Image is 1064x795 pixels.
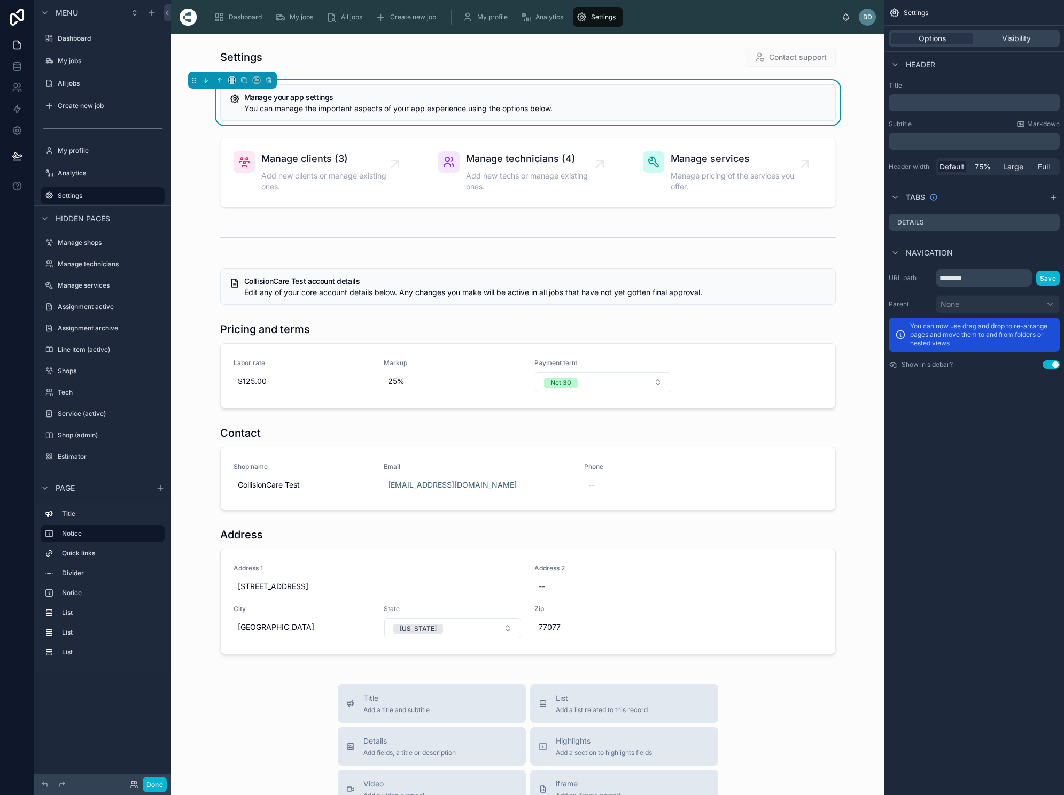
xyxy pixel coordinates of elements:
[58,324,162,333] label: Assignment archive
[363,736,456,746] span: Details
[290,13,313,21] span: My jobs
[58,146,162,155] label: My profile
[556,706,648,714] span: Add a list related to this record
[556,736,652,746] span: Highlights
[1016,120,1060,128] a: Markdown
[363,778,425,789] span: Video
[459,7,515,27] a: My profile
[906,248,953,258] span: Navigation
[58,238,162,247] label: Manage shops
[530,727,718,766] button: HighlightsAdd a section to highlights fields
[591,13,616,21] span: Settings
[41,277,165,294] a: Manage services
[363,706,430,714] span: Add a title and subtitle
[573,7,623,27] a: Settings
[62,608,160,617] label: List
[556,693,648,704] span: List
[62,589,160,597] label: Notice
[889,133,1060,150] div: scrollable content
[363,748,456,757] span: Add fields, a title or description
[56,7,78,18] span: Menu
[530,684,718,723] button: ListAdd a list related to this record
[338,727,526,766] button: DetailsAdd fields, a title or description
[910,322,1053,348] p: You can now use drag and drop to re-arrange pages and move them to and from folders or nested views
[58,79,162,88] label: All jobs
[271,7,321,27] a: My jobs
[62,648,160,657] label: List
[41,30,165,47] a: Dashboard
[41,341,165,358] a: Line Item (active)
[556,748,652,757] span: Add a section to highlights fields
[1038,161,1050,172] span: Full
[180,9,197,26] img: App logo
[517,7,571,27] a: Analytics
[338,684,526,723] button: TitleAdd a title and subtitle
[889,274,931,282] label: URL path
[58,281,162,290] label: Manage services
[58,410,162,418] label: Service (active)
[41,52,165,70] a: My jobs
[58,388,162,397] label: Tech
[941,299,959,310] span: None
[323,7,370,27] a: All jobs
[244,104,553,113] span: You can manage the important aspects of your app experience using the options below.
[975,161,991,172] span: 75%
[363,693,430,704] span: Title
[41,320,165,337] a: Assignment archive
[56,213,110,224] span: Hidden pages
[58,169,162,177] label: Analytics
[906,59,935,70] span: Header
[58,102,162,110] label: Create new job
[205,5,842,29] div: scrollable content
[244,103,827,114] div: You can manage the important aspects of your app experience using the options below.
[939,161,965,172] span: Default
[62,529,156,538] label: Notice
[889,120,912,128] label: Subtitle
[244,94,827,101] h5: Manage your app settings
[41,234,165,251] a: Manage shops
[41,97,165,114] a: Create new job
[41,405,165,422] a: Service (active)
[919,33,946,44] span: Options
[477,13,508,21] span: My profile
[41,298,165,315] a: Assignment active
[41,142,165,159] a: My profile
[889,81,1060,90] label: Title
[41,384,165,401] a: Tech
[902,360,953,369] label: Show in sidebar?
[41,187,165,204] a: Settings
[58,431,162,439] label: Shop (admin)
[229,13,262,21] span: Dashboard
[41,75,165,92] a: All jobs
[906,192,925,203] span: Tabs
[58,367,162,375] label: Shops
[211,7,269,27] a: Dashboard
[58,345,162,354] label: Line Item (active)
[1002,33,1031,44] span: Visibility
[62,569,160,577] label: Divider
[1027,120,1060,128] span: Markdown
[1036,271,1060,286] button: Save
[34,500,171,671] div: scrollable content
[936,295,1060,313] button: None
[535,13,563,21] span: Analytics
[341,13,362,21] span: All jobs
[41,165,165,182] a: Analytics
[1003,161,1023,172] span: Large
[62,549,160,558] label: Quick links
[556,778,620,789] span: iframe
[58,452,162,461] label: Estimator
[41,362,165,380] a: Shops
[62,510,160,518] label: Title
[889,300,931,308] label: Parent
[58,57,162,65] label: My jobs
[58,260,162,268] label: Manage technicians
[390,13,436,21] span: Create new job
[62,628,160,637] label: List
[904,9,928,17] span: Settings
[897,218,924,227] label: Details
[58,303,162,311] label: Assignment active
[41,256,165,273] a: Manage technicians
[41,427,165,444] a: Shop (admin)
[58,34,162,43] label: Dashboard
